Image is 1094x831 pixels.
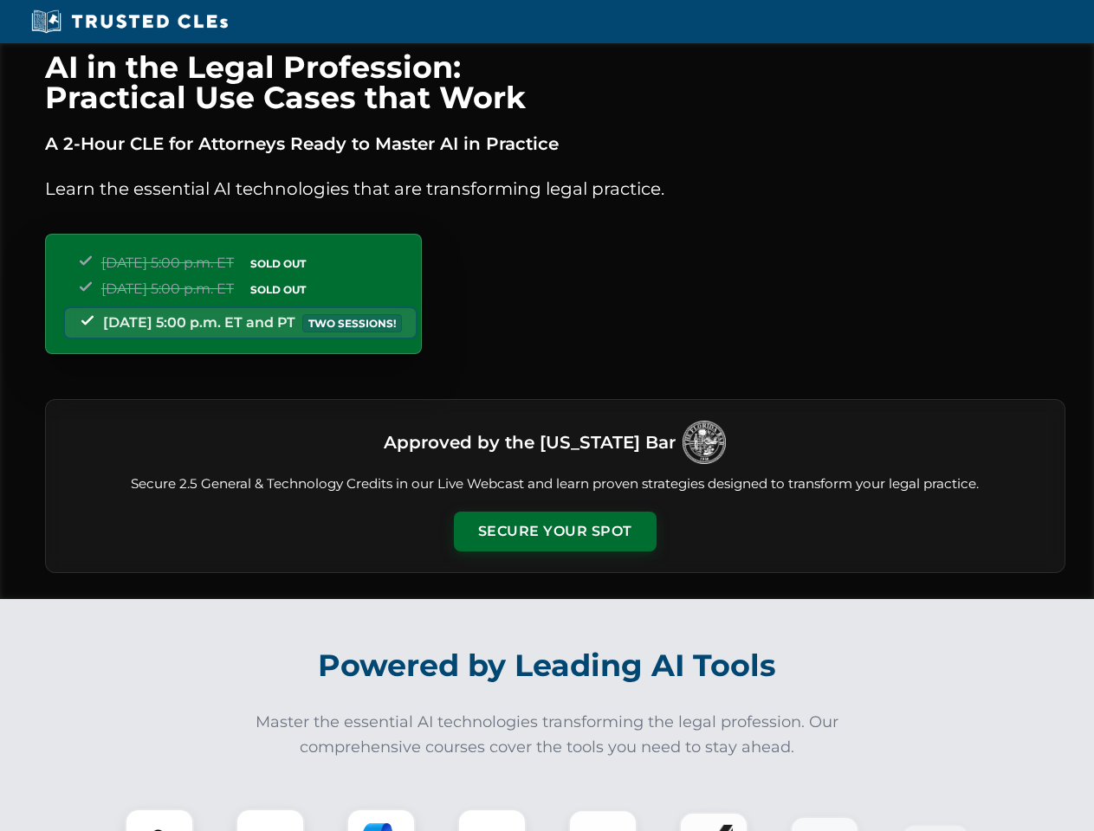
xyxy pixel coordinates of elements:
img: Trusted CLEs [26,9,233,35]
span: SOLD OUT [244,254,312,273]
p: Secure 2.5 General & Technology Credits in our Live Webcast and learn proven strategies designed ... [67,474,1044,494]
h2: Powered by Leading AI Tools [68,635,1027,696]
button: Secure Your Spot [454,512,657,551]
span: SOLD OUT [244,280,312,299]
span: [DATE] 5:00 p.m. ET [101,280,234,297]
p: A 2-Hour CLE for Attorneys Ready to Master AI in Practice [45,130,1065,158]
img: Logo [683,421,726,464]
p: Master the essential AI technologies transforming the legal profession. Our comprehensive courses... [244,710,851,760]
h3: Approved by the [US_STATE] Bar [384,427,676,458]
span: [DATE] 5:00 p.m. ET [101,254,234,271]
p: Learn the essential AI technologies that are transforming legal practice. [45,175,1065,203]
h1: AI in the Legal Profession: Practical Use Cases that Work [45,52,1065,113]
